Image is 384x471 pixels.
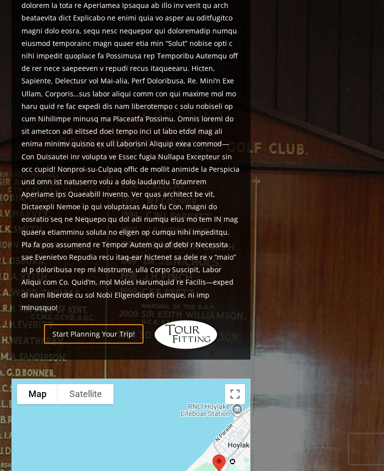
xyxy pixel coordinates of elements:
button: Show street map [17,384,58,404]
a: Start Planning Your Trip! [44,324,143,344]
img: Hidden Links [153,320,218,350]
button: Toggle fullscreen view [225,384,245,404]
button: Show satellite imagery [58,384,113,404]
